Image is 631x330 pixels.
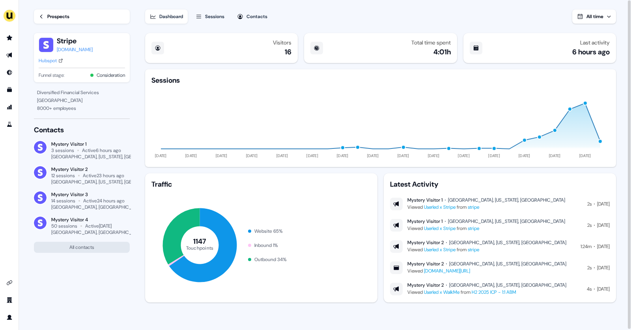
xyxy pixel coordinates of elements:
tspan: [DATE] [519,153,530,158]
div: [GEOGRAPHIC_DATA], [US_STATE], [GEOGRAPHIC_DATA] [449,239,566,246]
div: Mystery Visitor 1 [51,141,130,147]
tspan: 1147 [193,237,207,246]
div: [GEOGRAPHIC_DATA], [US_STATE], [GEOGRAPHIC_DATA] [448,197,565,203]
div: [DATE] [597,200,610,208]
div: 4s [587,285,592,293]
div: 2s [587,221,592,229]
tspan: [DATE] [549,153,561,158]
div: 14 sessions [51,198,75,204]
div: Mystery Visitor 1 [407,218,442,224]
div: 2s [587,264,592,272]
div: Prospects [47,13,69,20]
a: [DOMAIN_NAME][URL] [424,268,470,274]
div: Viewed from [407,203,565,211]
div: Active 24 hours ago [83,198,125,204]
tspan: [DATE] [276,153,288,158]
a: Userled x Stripe [424,225,456,232]
div: [GEOGRAPHIC_DATA], [US_STATE], [GEOGRAPHIC_DATA] [448,218,565,224]
tspan: [DATE] [428,153,440,158]
button: Dashboard [145,9,188,24]
div: Sessions [205,13,224,20]
button: All time [572,9,616,24]
button: Stripe [57,36,93,46]
tspan: [DATE] [216,153,228,158]
div: [DATE] [597,221,610,229]
tspan: [DATE] [579,153,591,158]
a: Go to prospects [3,32,16,44]
div: 8000 + employees [37,104,127,112]
div: [GEOGRAPHIC_DATA], [US_STATE], [GEOGRAPHIC_DATA] [449,282,566,288]
div: Mystery Visitor 2 [407,239,444,246]
div: 1:24m [581,243,592,250]
div: 2s [587,200,592,208]
div: Dashboard [159,13,183,20]
div: Viewed from [407,288,566,296]
button: All contacts [34,242,130,253]
a: Userled x WalkMe [424,289,459,295]
a: Go to integrations [3,276,16,289]
div: 6 hours ago [572,47,610,57]
a: Prospects [34,9,130,24]
div: Mystery Visitor 2 [51,166,130,172]
tspan: [DATE] [155,153,167,158]
a: Hubspot [39,57,63,65]
tspan: [DATE] [306,153,318,158]
div: Outbound 34 % [254,256,287,263]
a: stripe [468,225,479,232]
div: Mystery Visitor 2 [407,261,444,267]
div: [GEOGRAPHIC_DATA], [GEOGRAPHIC_DATA] [51,229,144,235]
a: Go to team [3,294,16,306]
button: Sessions [191,9,229,24]
div: [GEOGRAPHIC_DATA] [37,96,127,104]
div: [DATE] [597,285,610,293]
div: [GEOGRAPHIC_DATA], [US_STATE], [GEOGRAPHIC_DATA] [449,261,566,267]
a: [DOMAIN_NAME] [57,46,93,54]
tspan: [DATE] [185,153,197,158]
div: Total time spent [411,39,451,46]
div: Contacts [34,125,130,135]
div: Last activity [580,39,610,46]
div: 12 sessions [51,172,75,179]
tspan: [DATE] [246,153,258,158]
div: [DATE] [597,264,610,272]
div: Mystery Visitor 1 [407,197,442,203]
div: Traffic [151,180,371,189]
a: Userled x Stripe [424,204,456,210]
button: Contacts [232,9,272,24]
div: Hubspot [39,57,57,65]
div: Diversified Financial Services [37,89,127,96]
div: Sessions [151,76,180,85]
div: 16 [285,47,291,57]
a: Go to attribution [3,101,16,113]
tspan: [DATE] [488,153,500,158]
div: Website 65 % [254,227,283,235]
div: Active 23 hours ago [83,172,124,179]
button: Consideration [97,71,125,79]
span: All time [586,13,603,20]
div: Contacts [246,13,267,20]
a: Go to Inbound [3,66,16,79]
div: Viewed from [407,246,566,254]
a: stripe [468,204,479,210]
div: 4:01h [433,47,451,57]
div: Viewed from [407,224,565,232]
tspan: [DATE] [337,153,349,158]
div: [GEOGRAPHIC_DATA], [US_STATE], [GEOGRAPHIC_DATA] [51,154,170,160]
span: Funnel stage: [39,71,64,79]
div: Mystery Visitor 4 [51,217,130,223]
a: Go to profile [3,311,16,324]
div: 3 sessions [51,147,74,154]
div: Viewed [407,267,566,275]
a: Go to experiments [3,118,16,131]
tspan: [DATE] [367,153,379,158]
div: [DATE] [597,243,610,250]
div: Inbound 1 % [254,241,278,249]
a: Go to templates [3,83,16,96]
a: Userled x Stripe [424,247,456,253]
div: [GEOGRAPHIC_DATA], [US_STATE], [GEOGRAPHIC_DATA] [51,179,170,185]
div: Visitors [273,39,291,46]
tspan: [DATE] [398,153,409,158]
a: stripe [468,247,479,253]
a: H2 2025 ICP - 1:1 ABM [472,289,516,295]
